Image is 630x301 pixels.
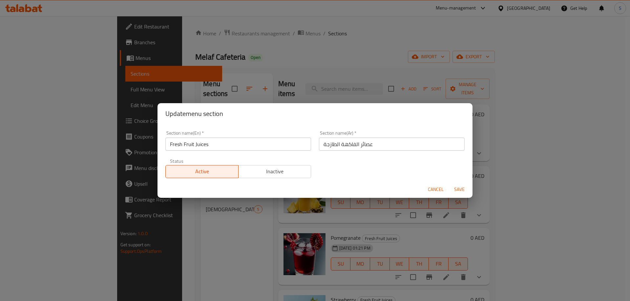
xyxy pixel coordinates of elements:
input: Please enter section name(ar) [319,138,465,151]
button: Save [449,183,470,196]
button: Cancel [425,183,446,196]
input: Please enter section name(en) [165,138,311,151]
span: Inactive [241,167,309,176]
span: Save [451,185,467,194]
span: Cancel [428,185,444,194]
span: Active [168,167,236,176]
button: Inactive [238,165,311,178]
h2: Update menu section [165,108,465,119]
button: Active [165,165,239,178]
